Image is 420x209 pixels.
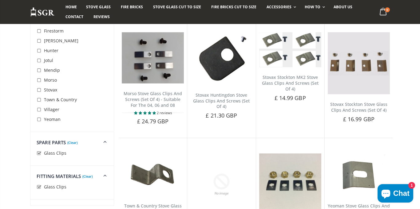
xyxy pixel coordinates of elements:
[61,2,81,12] a: Home
[211,4,256,10] span: Fire Bricks Cut To Size
[44,28,64,34] span: Firestorm
[44,77,57,83] span: Morso
[328,153,390,196] img: Set of 4 Yeoman glass clips with screws
[343,115,374,123] span: £ 16.99 GBP
[44,150,66,156] span: Glass Clips
[86,4,111,10] span: Stove Glass
[44,57,53,63] span: Jotul
[262,74,319,92] a: Stovax Stockton MK2 Stove Glass Clips And Screws (Set Of 4)
[330,101,387,113] a: Stovax Stockton Stove Glass Clips And Screws (Set Of 4)
[37,139,66,145] span: Spare Parts
[81,2,115,12] a: Stove Glass
[122,32,184,83] img: Stove glass clips for the Morso 04, 06 and 08
[385,7,390,12] span: 0
[61,12,88,22] a: Contact
[65,4,77,10] span: Home
[93,14,110,19] span: Reviews
[149,2,205,12] a: Stove Glass Cut To Size
[44,97,77,103] span: Town & Country
[377,6,390,18] a: 0
[259,32,321,67] img: Set of 4 Stovax Stockton MK2 glass clips with screws
[116,2,148,12] a: Fire Bricks
[121,4,143,10] span: Fire Bricks
[82,176,93,177] a: (Clear)
[334,4,352,10] span: About us
[207,2,261,12] a: Fire Bricks Cut To Size
[44,116,61,122] span: Yeoman
[153,4,201,10] span: Stove Glass Cut To Size
[190,32,252,85] img: Stovax Huntingdon Stove Glass Clips And Screws
[134,110,157,115] span: 5.00 stars
[44,106,59,112] span: Villager
[37,173,81,179] span: Fitting Materials
[262,2,299,12] a: Accessories
[44,67,60,73] span: Mendip
[328,32,390,94] img: Set of 4 Stovax Stockton glass clips with screws
[267,4,291,10] span: Accessories
[44,48,58,53] span: Hunter
[329,2,357,12] a: About us
[89,12,114,22] a: Reviews
[193,92,250,110] a: Stovax Huntingdon Stove Glass Clips And Screws (Set Of 4)
[137,118,168,125] span: £ 24.79 GBP
[305,4,320,10] span: How To
[44,38,78,44] span: [PERSON_NAME]
[275,94,306,102] span: £ 14.99 GBP
[300,2,328,12] a: How To
[376,184,415,204] inbox-online-store-chat: Shopify online store chat
[44,184,66,190] span: Glass Clips
[124,91,182,108] a: Morso Stove Glass Clips And Screws (Set Of 4) - Suitable For The 04, 06 and 08
[44,87,57,93] span: Stovax
[157,110,172,115] span: 2 reviews
[67,142,77,143] a: (Clear)
[122,153,184,196] img: Set of 4 Town & Country glass clips with screws
[65,14,83,19] span: Contact
[30,7,55,17] img: Stove Glass Replacement
[206,112,237,119] span: £ 21.30 GBP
